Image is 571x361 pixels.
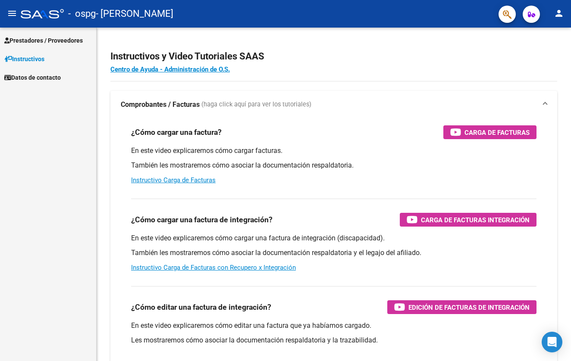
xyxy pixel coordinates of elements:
[131,126,222,138] h3: ¿Cómo cargar una factura?
[4,73,61,82] span: Datos de contacto
[400,213,536,227] button: Carga de Facturas Integración
[542,332,562,352] div: Open Intercom Messenger
[131,264,296,271] a: Instructivo Carga de Facturas con Recupero x Integración
[131,321,536,330] p: En este video explicaremos cómo editar una factura que ya habíamos cargado.
[131,336,536,345] p: Les mostraremos cómo asociar la documentación respaldatoria y la trazabilidad.
[68,4,96,23] span: - ospg
[131,146,536,156] p: En este video explicaremos cómo cargar facturas.
[387,300,536,314] button: Edición de Facturas de integración
[4,36,83,45] span: Prestadores / Proveedores
[131,301,271,313] h3: ¿Cómo editar una factura de integración?
[96,4,173,23] span: - [PERSON_NAME]
[110,48,557,65] h2: Instructivos y Video Tutoriales SAAS
[131,161,536,170] p: También les mostraremos cómo asociar la documentación respaldatoria.
[110,65,230,73] a: Centro de Ayuda - Administración de O.S.
[121,100,200,109] strong: Comprobantes / Facturas
[421,215,530,225] span: Carga de Facturas Integración
[408,302,530,313] span: Edición de Facturas de integración
[7,8,17,19] mat-icon: menu
[464,127,530,138] span: Carga de Facturas
[131,214,273,226] h3: ¿Cómo cargar una factura de integración?
[131,176,216,184] a: Instructivo Carga de Facturas
[443,125,536,139] button: Carga de Facturas
[131,233,536,243] p: En este video explicaremos cómo cargar una factura de integración (discapacidad).
[131,248,536,258] p: También les mostraremos cómo asociar la documentación respaldatoria y el legajo del afiliado.
[201,100,311,109] span: (haga click aquí para ver los tutoriales)
[110,91,557,118] mat-expansion-panel-header: Comprobantes / Facturas (haga click aquí para ver los tutoriales)
[4,54,44,64] span: Instructivos
[554,8,564,19] mat-icon: person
